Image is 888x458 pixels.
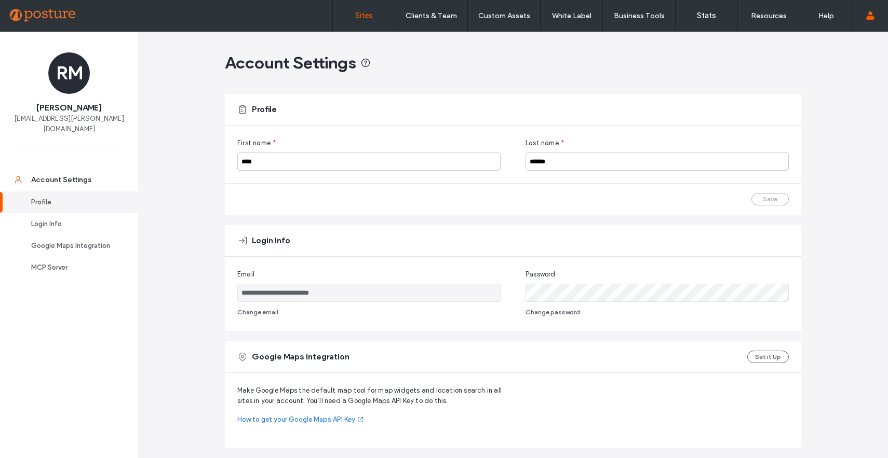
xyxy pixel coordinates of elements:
div: Login Info [31,219,116,229]
label: Help [818,11,834,20]
div: Profile [31,197,116,207]
span: Help [24,7,45,17]
button: Set it Up [747,351,789,363]
span: [PERSON_NAME] [36,102,102,114]
span: Profile [252,104,277,115]
label: Stats [697,11,716,20]
input: First name [237,152,501,171]
span: Password [526,269,556,280]
span: First name [237,138,271,148]
label: White Label [552,11,591,20]
label: Business Tools [614,11,665,20]
a: How to get your Google Maps API Key [237,414,513,425]
span: Google Maps integration [252,351,349,363]
div: MCP Server [31,262,116,273]
div: Account Settings [31,175,116,185]
span: Account Settings [225,52,356,73]
input: Password [526,284,789,302]
button: Change email [237,306,278,318]
button: Change password [526,306,580,318]
input: Last name [526,152,789,171]
span: Login Info [252,235,290,246]
span: [EMAIL_ADDRESS][PERSON_NAME][DOMAIN_NAME] [12,114,126,134]
label: Sites [355,11,373,20]
div: RM [48,52,90,94]
label: Clients & Team [406,11,457,20]
span: Last name [526,138,559,148]
div: Google Maps Integration [31,241,116,251]
label: Custom Assets [478,11,530,20]
input: Email [237,284,501,302]
span: Email [237,269,254,280]
label: Resources [751,11,787,20]
span: Make Google Maps the default map tool for map widgets and location search in all sites in your ac... [237,385,513,406]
